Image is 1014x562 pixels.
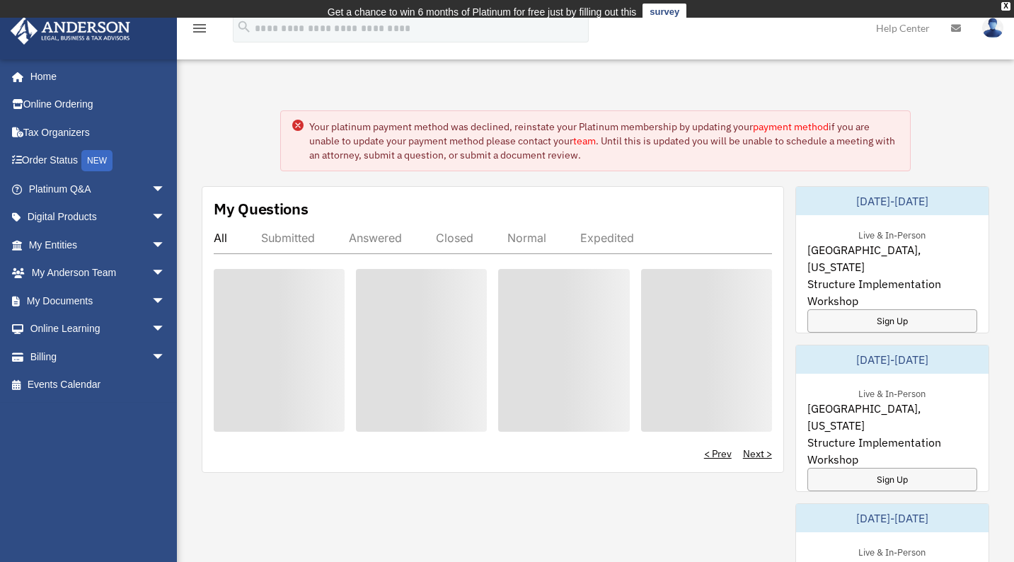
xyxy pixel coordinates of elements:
div: My Questions [214,198,309,219]
a: Digital Productsarrow_drop_down [10,203,187,231]
a: payment method [753,120,829,133]
i: search [236,19,252,35]
a: Billingarrow_drop_down [10,343,187,371]
span: [GEOGRAPHIC_DATA], [US_STATE] [807,241,977,275]
span: arrow_drop_down [151,259,180,288]
div: close [1001,2,1010,11]
span: Structure Implementation Workshop [807,434,977,468]
a: survey [643,4,686,21]
a: menu [191,25,208,37]
a: < Prev [704,447,732,461]
div: Live & In-Person [847,226,937,241]
a: Online Learningarrow_drop_down [10,315,187,343]
div: NEW [81,150,113,171]
div: All [214,231,227,245]
span: arrow_drop_down [151,231,180,260]
div: Closed [436,231,473,245]
span: arrow_drop_down [151,343,180,372]
div: Answered [349,231,402,245]
span: arrow_drop_down [151,175,180,204]
img: Anderson Advisors Platinum Portal [6,17,134,45]
a: team [573,134,596,147]
span: [GEOGRAPHIC_DATA], [US_STATE] [807,400,977,434]
a: My Entitiesarrow_drop_down [10,231,187,259]
span: arrow_drop_down [151,287,180,316]
a: Sign Up [807,309,977,333]
div: Live & In-Person [847,544,937,558]
a: Sign Up [807,468,977,491]
div: [DATE]-[DATE] [796,345,989,374]
a: Next > [743,447,772,461]
a: Online Ordering [10,91,187,119]
a: Events Calendar [10,371,187,399]
div: Expedited [580,231,634,245]
a: Home [10,62,180,91]
a: Tax Organizers [10,118,187,147]
span: arrow_drop_down [151,315,180,344]
a: My Anderson Teamarrow_drop_down [10,259,187,287]
div: [DATE]-[DATE] [796,187,989,215]
a: Order StatusNEW [10,147,187,176]
div: Get a chance to win 6 months of Platinum for free just by filling out this [328,4,637,21]
div: Your platinum payment method was declined, reinstate your Platinum membership by updating your if... [309,120,898,162]
img: User Pic [982,18,1003,38]
div: Live & In-Person [847,385,937,400]
div: [DATE]-[DATE] [796,504,989,532]
div: Normal [507,231,546,245]
a: Platinum Q&Aarrow_drop_down [10,175,187,203]
span: arrow_drop_down [151,203,180,232]
span: Structure Implementation Workshop [807,275,977,309]
i: menu [191,20,208,37]
a: My Documentsarrow_drop_down [10,287,187,315]
div: Submitted [261,231,315,245]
